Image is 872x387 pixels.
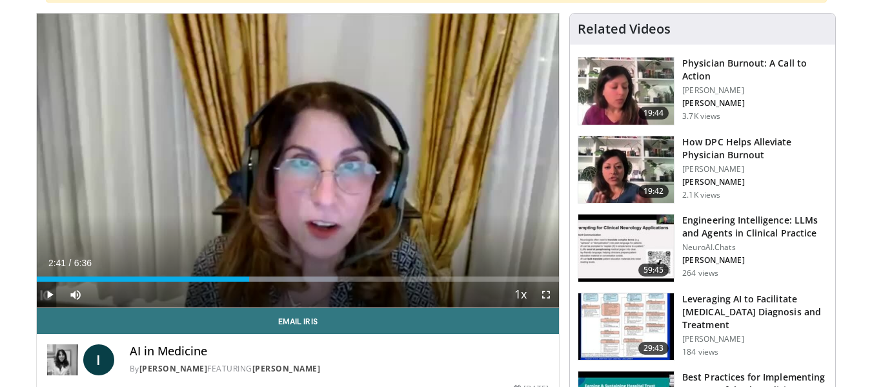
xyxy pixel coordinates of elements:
[682,177,827,187] p: [PERSON_NAME]
[578,214,674,282] img: ea6b8c10-7800-4812-b957-8d44f0be21f9.150x105_q85_crop-smart_upscale.jpg
[682,293,827,331] h3: Leveraging AI to Facilitate [MEDICAL_DATA] Diagnosis and Treatment
[682,255,827,266] p: [PERSON_NAME]
[578,57,827,125] a: 19:44 Physician Burnout: A Call to Action [PERSON_NAME] [PERSON_NAME] 3.7K views
[37,277,560,282] div: Progress Bar
[682,98,827,109] p: [PERSON_NAME]
[130,344,549,359] h4: AI in Medicine
[139,363,208,374] a: [PERSON_NAME]
[682,268,718,278] p: 264 views
[578,136,674,204] img: 8c03ed1f-ed96-42cb-9200-2a88a5e9b9ab.150x105_q85_crop-smart_upscale.jpg
[578,136,827,204] a: 19:42 How DPC Helps Alleviate Physician Burnout [PERSON_NAME] [PERSON_NAME] 2.1K views
[682,190,720,200] p: 2.1K views
[578,58,674,125] img: ae962841-479a-4fc3-abd9-1af602e5c29c.150x105_q85_crop-smart_upscale.jpg
[682,242,827,253] p: NeuroAI.Chats
[638,264,669,277] span: 59:45
[37,14,560,308] video-js: Video Player
[682,111,720,121] p: 3.7K views
[578,293,674,361] img: a028b2ed-2799-4348-b6b4-733b0fc51b04.150x105_q85_crop-smart_upscale.jpg
[83,344,114,375] a: I
[48,258,66,268] span: 2:41
[37,282,63,308] button: Play
[682,164,827,174] p: [PERSON_NAME]
[47,344,78,375] img: Dr. Iris Gorfinkel
[507,282,533,308] button: Playback Rate
[533,282,559,308] button: Fullscreen
[682,57,827,83] h3: Physician Burnout: A Call to Action
[74,258,92,268] span: 6:36
[682,85,827,96] p: [PERSON_NAME]
[252,363,321,374] a: [PERSON_NAME]
[638,107,669,120] span: 19:44
[682,214,827,240] h3: Engineering Intelligence: LLMs and Agents in Clinical Practice
[37,308,560,334] a: Email Iris
[682,347,718,357] p: 184 views
[682,136,827,162] h3: How DPC Helps Alleviate Physician Burnout
[578,21,671,37] h4: Related Videos
[578,214,827,282] a: 59:45 Engineering Intelligence: LLMs and Agents in Clinical Practice NeuroAI.Chats [PERSON_NAME] ...
[130,363,549,375] div: By FEATURING
[69,258,72,268] span: /
[638,342,669,355] span: 29:43
[63,282,88,308] button: Mute
[682,334,827,344] p: [PERSON_NAME]
[638,185,669,198] span: 19:42
[578,293,827,361] a: 29:43 Leveraging AI to Facilitate [MEDICAL_DATA] Diagnosis and Treatment [PERSON_NAME] 184 views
